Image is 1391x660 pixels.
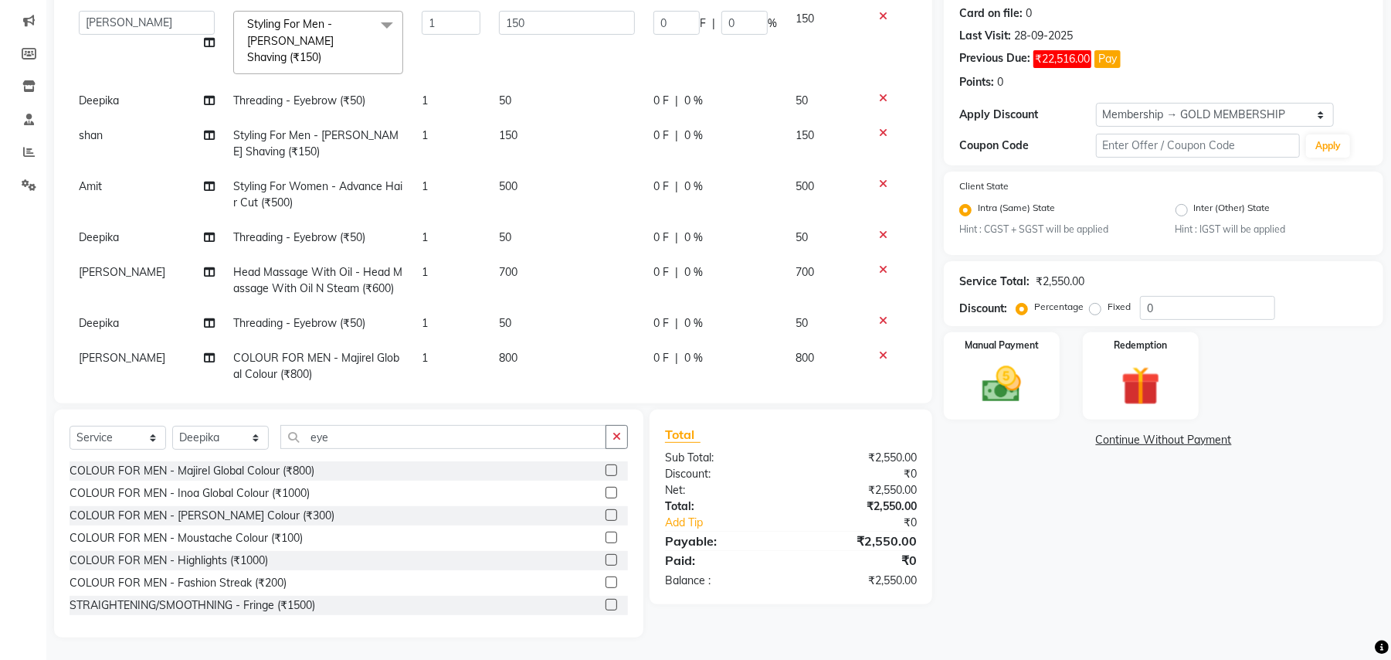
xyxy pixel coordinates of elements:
span: 1 [422,265,428,279]
span: 50 [796,316,808,330]
span: | [675,128,678,144]
span: ₹22,516.00 [1033,50,1091,68]
div: Net: [653,482,791,498]
span: 800 [796,351,814,365]
div: Paid: [653,551,791,570]
img: _cash.svg [970,362,1033,407]
div: STRAIGHTENING/SMOOTHNING - Fringe (₹1500) [70,597,315,614]
div: Points: [959,74,994,90]
div: Sub Total: [653,450,791,466]
div: Previous Due: [959,50,1030,68]
span: 500 [499,179,517,193]
span: 0 % [684,350,703,366]
span: 1 [422,128,428,142]
div: ₹2,550.00 [791,532,928,550]
div: Coupon Code [959,138,1095,154]
span: 700 [499,265,517,279]
span: 150 [796,128,814,142]
span: 1 [422,230,428,244]
label: Client State [959,179,1009,193]
div: Service Total: [959,274,1030,290]
span: shan [79,128,103,142]
div: 0 [1026,5,1032,22]
span: 0 % [684,179,703,195]
div: COLOUR FOR MEN - Moustache Colour (₹100) [70,530,303,546]
div: ₹0 [791,466,928,482]
span: | [675,230,678,246]
span: | [675,315,678,332]
span: 150 [499,128,517,142]
span: Deepika [79,94,119,107]
span: 0 F [653,264,669,281]
span: 0 F [653,350,669,366]
button: Apply [1306,134,1350,158]
span: | [675,264,678,281]
span: 1 [422,351,428,365]
label: Percentage [1034,300,1084,314]
span: Threading - Eyebrow (₹50) [233,94,365,107]
small: Hint : IGST will be applied [1176,223,1368,236]
div: COLOUR FOR MEN - Fashion Streak (₹200) [70,575,287,591]
div: Card on file: [959,5,1023,22]
span: Head Massage With Oil - Head Massage With Oil N Steam (₹600) [233,265,402,295]
div: Apply Discount [959,107,1095,123]
span: [PERSON_NAME] [79,351,165,365]
span: COLOUR FOR MEN - Majirel Global Colour (₹800) [233,351,399,381]
div: COLOUR FOR MEN - Highlights (₹1000) [70,553,268,569]
span: 0 F [653,230,669,246]
span: 0 F [653,179,669,195]
span: Deepika [79,230,119,244]
span: 1 [422,179,428,193]
span: 50 [499,316,511,330]
div: Discount: [959,301,1007,317]
span: 50 [499,94,511,107]
div: COLOUR FOR MEN - Majirel Global Colour (₹800) [70,463,314,479]
label: Inter (Other) State [1194,201,1271,219]
span: 1 [422,316,428,330]
div: 0 [997,74,1003,90]
button: Pay [1094,50,1121,68]
span: Threading - Eyebrow (₹50) [233,230,365,244]
a: Continue Without Payment [947,432,1380,448]
input: Enter Offer / Coupon Code [1096,134,1300,158]
div: Payable: [653,532,791,550]
span: 0 % [684,230,703,246]
span: 0 % [684,93,703,109]
span: 0 F [653,93,669,109]
span: | [675,350,678,366]
span: F [700,15,706,32]
a: x [321,50,328,64]
label: Manual Payment [965,339,1039,352]
div: ₹2,550.00 [791,482,928,498]
span: 500 [796,179,814,193]
span: 50 [796,94,808,107]
span: [PERSON_NAME] [79,265,165,279]
img: _gift.svg [1109,362,1172,410]
a: Add Tip [653,515,814,531]
div: Balance : [653,573,791,589]
span: Threading - Eyebrow (₹50) [233,316,365,330]
span: % [768,15,777,32]
input: Search or Scan [280,425,606,449]
div: COLOUR FOR MEN - Inoa Global Colour (₹1000) [70,485,310,502]
span: Amit [79,179,102,193]
div: Discount: [653,466,791,482]
label: Redemption [1114,339,1167,352]
div: ₹0 [814,515,928,531]
span: Styling For Women - Advance Hair Cut (₹500) [233,179,402,209]
span: 0 % [684,128,703,144]
small: Hint : CGST + SGST will be applied [959,223,1152,236]
span: 50 [499,230,511,244]
div: Last Visit: [959,28,1011,44]
span: | [675,179,678,195]
span: Total [665,427,701,443]
label: Intra (Same) State [978,201,1055,219]
span: 0 F [653,128,669,144]
span: Deepika [79,316,119,330]
span: 0 % [684,264,703,281]
span: | [675,93,678,109]
span: 700 [796,265,814,279]
div: ₹2,550.00 [791,450,928,466]
span: 1 [422,94,428,107]
span: | [712,15,715,32]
